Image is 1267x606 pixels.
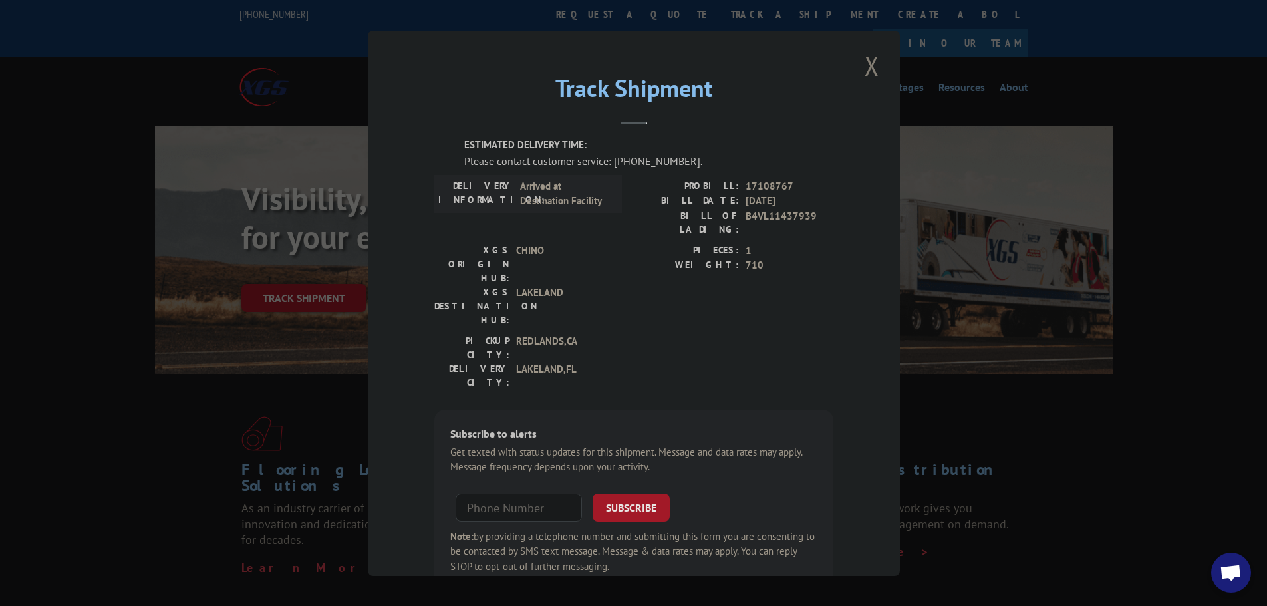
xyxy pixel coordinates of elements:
span: LAKELAND [516,285,606,327]
span: Arrived at Destination Facility [520,178,610,208]
label: BILL OF LADING: [634,208,739,236]
label: XGS ORIGIN HUB: [434,243,509,285]
span: LAKELAND , FL [516,361,606,389]
label: DELIVERY INFORMATION: [438,178,513,208]
h2: Track Shipment [434,79,833,104]
label: DELIVERY CITY: [434,361,509,389]
label: XGS DESTINATION HUB: [434,285,509,327]
span: REDLANDS , CA [516,333,606,361]
label: PICKUP CITY: [434,333,509,361]
label: WEIGHT: [634,258,739,273]
a: Open chat [1211,553,1251,593]
input: Phone Number [456,493,582,521]
span: [DATE] [746,194,833,209]
span: 17108767 [746,178,833,194]
button: Close modal [861,47,883,84]
label: PROBILL: [634,178,739,194]
label: PIECES: [634,243,739,258]
div: Subscribe to alerts [450,425,817,444]
span: 710 [746,258,833,273]
span: B4VL11437939 [746,208,833,236]
label: BILL DATE: [634,194,739,209]
label: ESTIMATED DELIVERY TIME: [464,138,833,153]
span: CHINO [516,243,606,285]
button: SUBSCRIBE [593,493,670,521]
div: Get texted with status updates for this shipment. Message and data rates may apply. Message frequ... [450,444,817,474]
strong: Note: [450,530,474,542]
div: by providing a telephone number and submitting this form you are consenting to be contacted by SM... [450,529,817,574]
div: Please contact customer service: [PHONE_NUMBER]. [464,152,833,168]
span: 1 [746,243,833,258]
